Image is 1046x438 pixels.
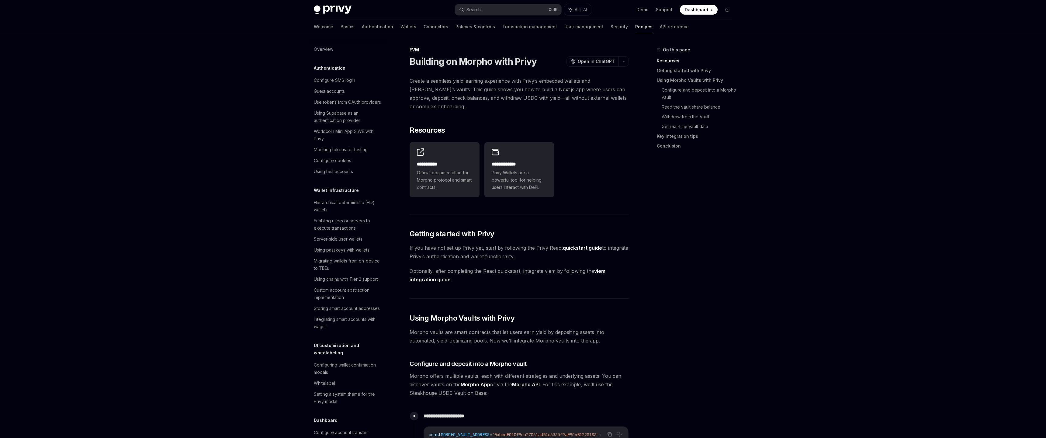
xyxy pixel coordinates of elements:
div: Worldcoin Mini App SIWE with Privy [314,128,383,142]
a: Connectors [424,19,448,34]
div: Configure SMS login [314,77,355,84]
a: Wallets [400,19,416,34]
h5: Dashboard [314,417,338,424]
a: Using test accounts [309,166,387,177]
div: Configure account transfer [314,429,368,436]
div: Enabling users or servers to execute transactions [314,217,383,232]
span: Configure and deposit into a Morpho vault [410,360,527,368]
div: Mocking tokens for testing [314,146,368,153]
a: Whitelabel [309,378,387,389]
a: Morpho API [512,381,540,388]
span: Ask AI [575,7,587,13]
a: Using chains with Tier 2 support [309,274,387,285]
a: Welcome [314,19,333,34]
a: Use tokens from OAuth providers [309,97,387,108]
h5: UI customization and whitelabeling [314,342,387,356]
a: Read the vault share balance [662,102,737,112]
div: Using Supabase as an authentication provider [314,109,383,124]
div: Guest accounts [314,88,345,95]
button: Toggle dark mode [722,5,732,15]
a: Authentication [362,19,393,34]
div: Using test accounts [314,168,353,175]
h5: Wallet infrastructure [314,187,359,194]
a: Configure account transfer [309,427,387,438]
a: User management [564,19,603,34]
div: Using chains with Tier 2 support [314,276,378,283]
a: Morpho App [461,381,490,388]
div: Overview [314,46,333,53]
a: Configuring wallet confirmation modals [309,360,387,378]
a: Conclusion [657,141,737,151]
span: = [490,432,492,437]
a: **** **** ***Privy Wallets are a powerful tool for helping users interact with DeFi. [484,142,554,197]
a: Getting started with Privy [657,66,737,75]
span: MORPHO_VAULT_ADDRESS [441,432,490,437]
span: Ctrl K [549,7,558,12]
a: Integrating smart accounts with wagmi [309,314,387,332]
div: EVM [410,47,629,53]
h1: Building on Morpho with Privy [410,56,537,67]
a: Migrating wallets from on-device to TEEs [309,255,387,274]
a: Worldcoin Mini App SIWE with Privy [309,126,387,144]
a: Demo [636,7,649,13]
a: quickstart guide [563,245,602,251]
a: Using Supabase as an authentication provider [309,108,387,126]
span: Privy Wallets are a powerful tool for helping users interact with DeFi. [492,169,547,191]
span: Official documentation for Morpho protocol and smart contracts. [417,169,472,191]
button: Search...CtrlK [455,4,561,15]
div: Custom account abstraction implementation [314,287,383,301]
span: Getting started with Privy [410,229,494,239]
a: Basics [341,19,355,34]
a: Hierarchical deterministic (HD) wallets [309,197,387,215]
span: Open in ChatGPT [578,58,615,64]
span: On this page [663,46,690,54]
a: Custom account abstraction implementation [309,285,387,303]
a: Guest accounts [309,86,387,97]
span: Morpho vaults are smart contracts that let users earn yield by depositing assets into automated, ... [410,328,629,345]
a: Configure and deposit into a Morpho vault [662,85,737,102]
a: Setting a system theme for the Privy modal [309,389,387,407]
div: Using passkeys with wallets [314,246,369,254]
a: Resources [657,56,737,66]
button: Open in ChatGPT [566,56,618,67]
div: Setting a system theme for the Privy modal [314,391,383,405]
a: Enabling users or servers to execute transactions [309,215,387,234]
div: Whitelabel [314,380,335,387]
a: Overview [309,44,387,55]
a: Transaction management [502,19,557,34]
a: **** **** *Official documentation for Morpho protocol and smart contracts. [410,142,480,197]
span: Morpho offers multiple vaults, each with different strategies and underlying assets. You can disc... [410,372,629,397]
div: Server-side user wallets [314,235,362,243]
div: Search... [466,6,483,13]
span: Optionally, after completing the React quickstart, integrate viem by following the . [410,267,629,284]
a: Configure cookies [309,155,387,166]
div: Hierarchical deterministic (HD) wallets [314,199,383,214]
img: dark logo [314,5,352,14]
div: Configure cookies [314,157,351,164]
a: Dashboard [680,5,718,15]
a: Server-side user wallets [309,234,387,245]
a: Recipes [635,19,653,34]
span: Resources [410,125,445,135]
span: Create a seamless yield-earning experience with Privy’s embedded wallets and [PERSON_NAME]’s vaul... [410,77,629,111]
span: ; [599,432,601,437]
div: Use tokens from OAuth providers [314,99,381,106]
div: Migrating wallets from on-device to TEEs [314,257,383,272]
a: Mocking tokens for testing [309,144,387,155]
div: Storing smart account addresses [314,305,380,312]
span: const [429,432,441,437]
a: Configure SMS login [309,75,387,86]
button: Ask AI [564,4,591,15]
a: Security [611,19,628,34]
span: Using Morpho Vaults with Privy [410,313,514,323]
a: Using Morpho Vaults with Privy [657,75,737,85]
span: Dashboard [685,7,708,13]
span: '0xbeeF010f9cb27031ad51e3333f9aF9C6B1228183' [492,432,599,437]
h5: Authentication [314,64,345,72]
div: Configuring wallet confirmation modals [314,361,383,376]
div: Integrating smart accounts with wagmi [314,316,383,330]
a: Key integration tips [657,131,737,141]
a: Support [656,7,673,13]
a: Policies & controls [455,19,495,34]
a: Storing smart account addresses [309,303,387,314]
